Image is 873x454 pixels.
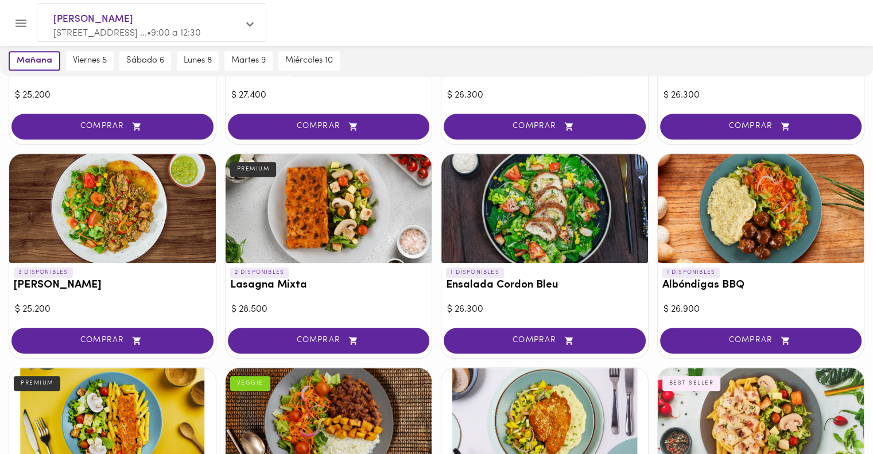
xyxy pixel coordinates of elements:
p: 1 DISPONIBLES [662,267,720,278]
div: BEST SELLER [662,376,721,391]
span: COMPRAR [674,122,848,131]
div: $ 26.300 [447,303,642,316]
div: $ 26.300 [664,89,859,102]
div: $ 25.200 [15,89,210,102]
button: COMPRAR [444,328,646,354]
h3: Lasagna Mixta [230,280,428,292]
button: mañana [9,51,60,71]
button: martes 9 [224,51,273,71]
span: COMPRAR [458,122,631,131]
span: miércoles 10 [285,56,333,66]
iframe: Messagebird Livechat Widget [806,387,862,443]
p: 3 DISPONIBLES [14,267,73,278]
button: COMPRAR [11,114,214,139]
button: sábado 6 [119,51,171,71]
div: $ 28.500 [231,303,426,316]
h3: Ensalada Cordon Bleu [446,280,643,292]
span: sábado 6 [126,56,164,66]
button: lunes 8 [177,51,219,71]
h3: [PERSON_NAME] [14,280,211,292]
span: mañana [17,56,52,66]
p: 1 DISPONIBLES [446,267,504,278]
span: [PERSON_NAME] [53,12,238,27]
span: COMPRAR [242,122,416,131]
span: viernes 5 [73,56,107,66]
div: $ 26.300 [447,89,642,102]
span: COMPRAR [458,336,631,346]
button: COMPRAR [11,328,214,354]
div: PREMIUM [230,162,277,177]
button: COMPRAR [444,114,646,139]
span: COMPRAR [242,336,416,346]
button: COMPRAR [228,114,430,139]
button: Menu [7,9,35,37]
div: VEGGIE [230,376,270,391]
button: COMPRAR [228,328,430,354]
button: miércoles 10 [278,51,340,71]
div: $ 26.900 [664,303,859,316]
span: [STREET_ADDRESS] ... • 9:00 a 12:30 [53,29,201,38]
div: Ensalada Cordon Bleu [441,154,648,263]
div: $ 27.400 [231,89,426,102]
span: COMPRAR [26,122,199,131]
span: COMPRAR [674,336,848,346]
div: $ 25.200 [15,303,210,316]
div: Lasagna Mixta [226,154,432,263]
p: 2 DISPONIBLES [230,267,289,278]
button: viernes 5 [66,51,114,71]
span: martes 9 [231,56,266,66]
button: COMPRAR [660,114,862,139]
span: COMPRAR [26,336,199,346]
span: lunes 8 [184,56,212,66]
h3: Albóndigas BBQ [662,280,860,292]
div: Albóndigas BBQ [658,154,864,263]
button: COMPRAR [660,328,862,354]
div: Arroz chaufa [9,154,216,263]
div: PREMIUM [14,376,60,391]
